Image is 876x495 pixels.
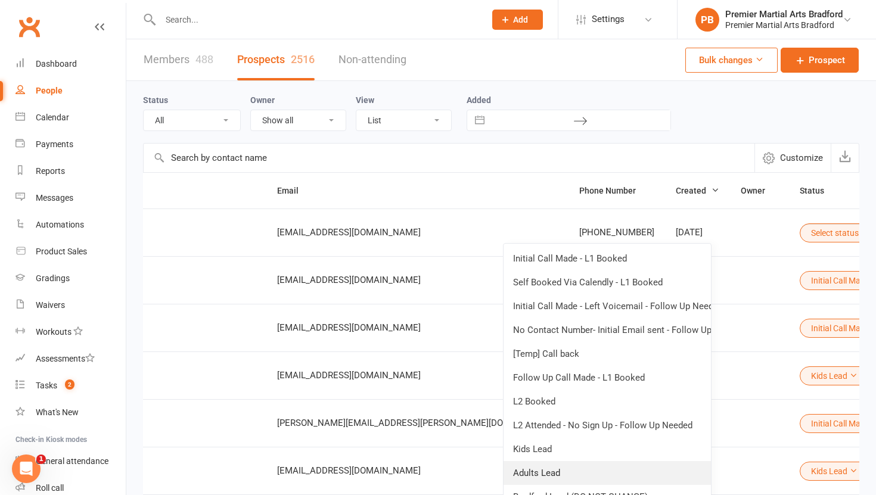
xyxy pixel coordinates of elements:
button: Add [492,10,543,30]
span: Email [277,186,312,195]
div: Product Sales [36,247,87,256]
label: Added [467,95,671,105]
div: 488 [195,53,213,66]
div: Waivers [36,300,65,310]
a: Automations [15,211,126,238]
input: Search by contact name [144,144,754,172]
div: Tasks [36,381,57,390]
a: Follow Up Call Made - L1 Booked [504,366,711,390]
div: Automations [36,220,84,229]
button: Phone Number [579,183,649,198]
a: Workouts [15,319,126,345]
label: Status [143,95,168,105]
button: Bulk changes [685,48,778,73]
a: Waivers [15,292,126,319]
a: Calendar [15,104,126,131]
button: Kids Lead [800,366,869,385]
div: Assessments [36,354,95,363]
a: What's New [15,399,126,426]
a: Dashboard [15,51,126,77]
a: Initial Call Made - L1 Booked [504,247,711,270]
button: Owner [741,183,778,198]
a: Adults Lead [504,461,711,485]
a: Kids Lead [504,437,711,461]
a: Gradings [15,265,126,292]
span: [EMAIL_ADDRESS][DOMAIN_NAME] [277,221,421,244]
a: Reports [15,158,126,185]
a: General attendance kiosk mode [15,448,126,475]
a: Self Booked Via Calendly - L1 Booked [504,270,711,294]
span: [EMAIL_ADDRESS][DOMAIN_NAME] [277,364,421,387]
span: [EMAIL_ADDRESS][DOMAIN_NAME] [277,316,421,339]
a: Assessments [15,345,126,372]
a: Clubworx [14,12,44,42]
div: PB [695,8,719,32]
span: Prospect [809,53,845,67]
a: L2 Booked [504,390,711,413]
label: View [356,95,374,105]
a: Tasks 2 [15,372,126,399]
button: Customize [754,144,831,172]
div: Calendar [36,113,69,122]
span: [EMAIL_ADDRESS][DOMAIN_NAME] [277,459,421,482]
span: 1 [36,454,46,464]
button: Email [277,183,312,198]
div: Payments [36,139,73,149]
div: 2516 [291,53,315,66]
button: Interact with the calendar and add the check-in date for your trip. [469,110,490,130]
a: Product Sales [15,238,126,265]
a: Members488 [144,39,213,80]
span: [PERSON_NAME][EMAIL_ADDRESS][PERSON_NAME][DOMAIN_NAME] [277,412,558,434]
span: Status [800,186,837,195]
label: Owner [250,95,275,105]
span: Created [676,186,719,195]
span: Phone Number [579,186,649,195]
div: Dashboard [36,59,77,69]
span: Settings [592,6,625,33]
div: Workouts [36,327,72,337]
a: [Temp] Call back [504,342,711,366]
div: What's New [36,407,79,417]
div: Messages [36,193,73,203]
span: [EMAIL_ADDRESS][DOMAIN_NAME] [277,269,421,291]
div: Premier Martial Arts Bradford [725,9,843,20]
div: People [36,86,63,95]
input: Search... [157,11,477,28]
button: Kids Lead [800,462,869,481]
button: Created [676,183,719,198]
a: No Contact Number- Initial Email sent - Follow Up Needed [504,318,711,342]
div: [DATE] [676,228,719,238]
span: 2 [65,379,74,390]
button: Status [800,183,837,198]
div: Gradings [36,273,70,283]
a: Payments [15,131,126,158]
span: Owner [741,186,778,195]
a: Messages [15,185,126,211]
span: Customize [780,151,823,165]
a: Prospect [781,48,859,73]
div: Premier Martial Arts Bradford [725,20,843,30]
div: Roll call [36,483,64,493]
a: L2 Attended - No Sign Up - Follow Up Needed [504,413,711,437]
div: General attendance [36,456,108,466]
iframe: Intercom live chat [12,454,41,483]
div: Reports [36,166,65,176]
a: People [15,77,126,104]
div: [PHONE_NUMBER] [579,228,654,238]
a: Initial Call Made - Left Voicemail - Follow Up Needed [504,294,711,318]
a: Prospects2516 [237,39,315,80]
a: Non-attending [338,39,406,80]
span: Add [513,15,528,24]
